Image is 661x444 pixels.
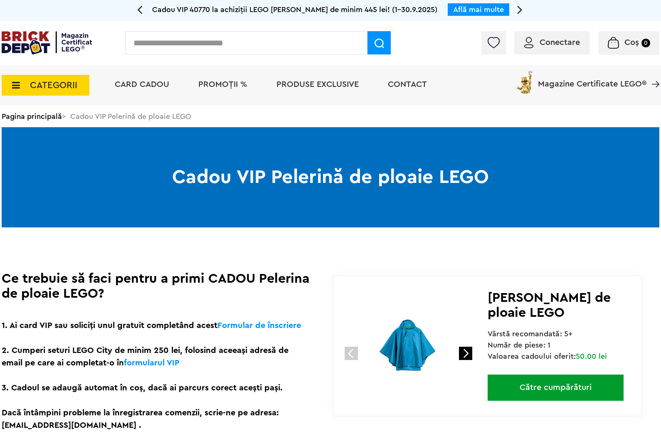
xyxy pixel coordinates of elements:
div: > Cadou VIP Pelerină de ploaie LEGO [2,106,659,127]
a: Produse exclusive [276,80,359,89]
a: Către cumpărături [488,375,624,401]
small: 0 [641,39,650,47]
span: Coș [624,38,639,47]
span: Magazine Certificate LEGO® [538,69,646,88]
a: Card Cadou [115,80,169,89]
span: Conectare [540,38,580,47]
span: [PERSON_NAME] de ploaie LEGO [488,291,611,319]
a: Formular de înscriere [217,321,301,330]
span: Vârstă recomandată: 5+ [488,330,573,338]
span: Număr de piese: 1 [488,341,551,349]
h1: Ce trebuie să faci pentru a primi CADOU Pelerina de ploaie LEGO? [2,271,310,301]
p: 1. Ai card VIP sau soliciți unul gratuit completând acest 2. Cumperi seturi LEGO City de minim 25... [2,319,310,432]
h1: Cadou VIP Pelerină de ploaie LEGO [2,127,659,227]
img: 109894-cadou-lego.jpg [353,291,464,402]
span: 50.00 lei [576,353,607,360]
a: PROMOȚII % [198,80,247,89]
a: Conectare [524,38,580,47]
a: Magazine Certificate LEGO® [646,69,659,77]
span: Cadou VIP 40770 la achiziții LEGO [PERSON_NAME] de minim 445 lei! (1-30.9.2025) [152,6,437,13]
span: Valoarea cadoului oferit: [488,353,607,360]
span: CATEGORII [30,81,77,90]
a: Pagina principală [2,113,62,120]
a: Află mai multe [453,6,504,13]
a: Contact [388,80,427,89]
a: formularul VIP [124,359,180,367]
